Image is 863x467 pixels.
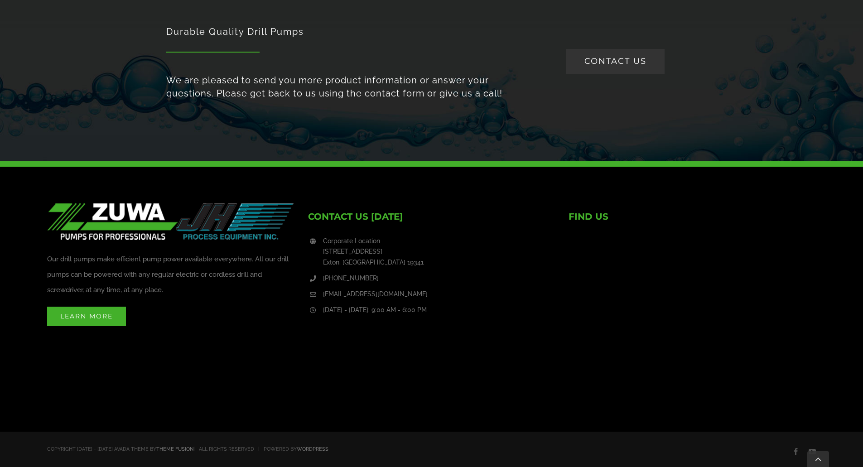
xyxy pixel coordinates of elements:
[297,446,328,452] a: WORDPRESS
[792,448,800,455] a: Facebook
[584,56,646,66] span: CONTACT US
[60,312,113,320] span: Learn More
[323,289,555,300] a: [EMAIL_ADDRESS][DOMAIN_NAME]
[308,210,555,223] h4: CONTACT US [DATE]
[569,210,816,223] h4: FIND US
[323,273,555,284] div: [PHONE_NUMBER]
[166,74,512,100] h3: We are pleased to send you more product information or answer your questions. Please get back to ...
[809,448,816,455] a: YouTube
[47,444,508,455] div: COPYRIGHT [DATE] - [DATE] AVADA THEME BY | ALL RIGHTS RESERVED | POWERED BY
[566,49,665,74] a: CONTACT US
[156,446,193,452] a: THEME FUSION
[323,305,555,316] div: [DATE] - [DATE]: 9:00 AM - 6:00 PM
[47,307,126,326] a: Learn More
[166,25,512,38] h2: Durable Quality Drill Pumps
[323,236,555,268] p: Corporate Location [STREET_ADDRESS] Exton, [GEOGRAPHIC_DATA] 19341
[47,251,294,298] p: Our drill pumps make efficient pump power available everywhere. All our drill pumps can be powere...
